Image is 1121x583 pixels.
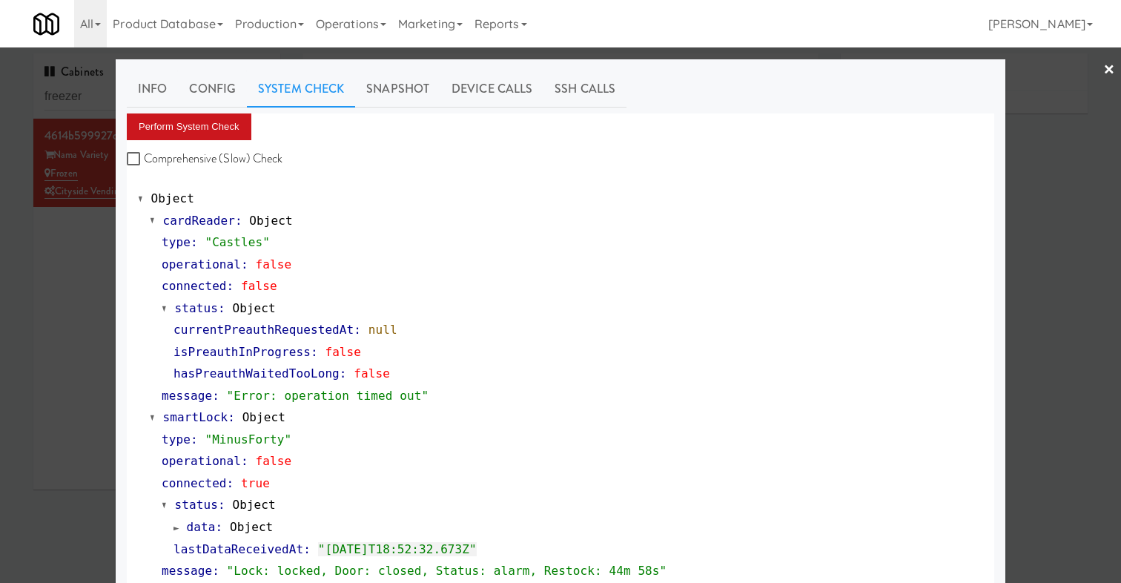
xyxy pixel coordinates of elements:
span: message [162,389,212,403]
span: false [325,345,361,359]
span: : [212,564,219,578]
span: true [241,476,270,490]
span: : [354,323,361,337]
span: status [175,301,218,315]
span: : [191,432,198,447]
span: : [218,498,225,512]
span: isPreauthInProgress [173,345,311,359]
span: : [303,542,311,556]
span: "[DATE]T18:52:32.673Z" [318,542,477,556]
span: Object [151,191,194,205]
span: false [256,257,292,271]
span: "Lock: locked, Door: closed, Status: alarm, Restock: 44m 58s" [227,564,667,578]
span: : [311,345,318,359]
span: : [241,257,248,271]
span: : [340,366,347,381]
span: : [212,389,219,403]
span: : [235,214,242,228]
span: cardReader [163,214,235,228]
span: : [227,279,234,293]
span: message [162,564,212,578]
span: "Castles" [205,235,270,249]
input: Comprehensive (Slow) Check [127,154,144,165]
span: status [175,498,218,512]
span: connected [162,279,227,293]
span: null [368,323,397,337]
label: Comprehensive (Slow) Check [127,148,283,170]
span: Object [232,498,275,512]
span: type [162,432,191,447]
span: : [215,520,222,534]
span: : [241,454,248,468]
span: : [227,476,234,490]
span: "Error: operation timed out" [227,389,429,403]
span: false [354,366,390,381]
a: Config [178,70,247,108]
span: Object [230,520,273,534]
img: Micromart [33,11,59,37]
a: SSH Calls [543,70,626,108]
span: type [162,235,191,249]
a: Snapshot [355,70,440,108]
a: System Check [247,70,355,108]
span: connected [162,476,227,490]
span: operational [162,454,241,468]
span: Object [232,301,275,315]
span: : [228,410,235,424]
span: "MinusForty" [205,432,291,447]
a: × [1103,47,1115,93]
span: false [241,279,277,293]
a: Info [127,70,178,108]
span: currentPreauthRequestedAt [173,323,354,337]
span: hasPreauthWaitedTooLong [173,366,340,381]
span: : [191,235,198,249]
span: lastDataReceivedAt [173,542,303,556]
span: smartLock [163,410,228,424]
span: false [256,454,292,468]
span: : [218,301,225,315]
a: Device Calls [440,70,543,108]
span: data [187,520,216,534]
span: Object [249,214,292,228]
button: Perform System Check [127,113,251,140]
span: Object [242,410,285,424]
span: operational [162,257,241,271]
